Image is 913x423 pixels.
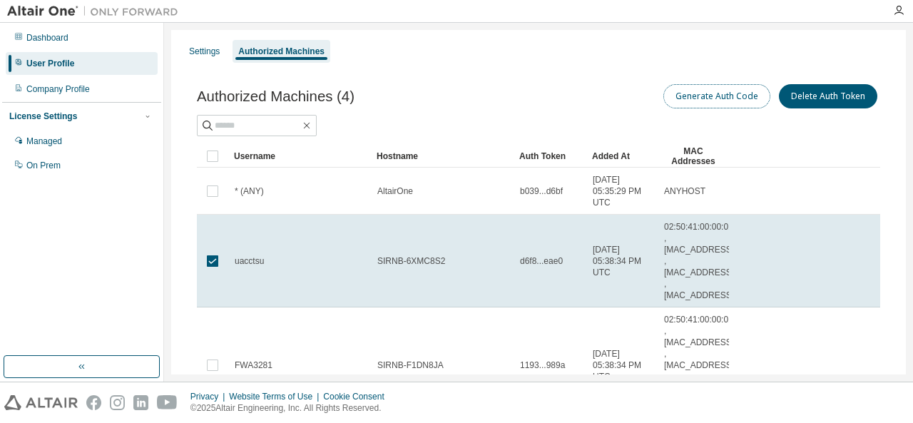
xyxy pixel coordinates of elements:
[664,314,734,417] span: 02:50:41:00:00:01 , [MAC_ADDRESS] , [MAC_ADDRESS] , [MAC_ADDRESS] , [MAC_ADDRESS]
[779,84,877,108] button: Delete Auth Token
[26,58,74,69] div: User Profile
[4,395,78,410] img: altair_logo.svg
[189,46,220,57] div: Settings
[235,185,264,197] span: * (ANY)
[26,136,62,147] div: Managed
[238,46,325,57] div: Authorized Machines
[593,244,651,278] span: [DATE] 05:38:34 PM UTC
[520,255,563,267] span: d6f8...eae0
[377,185,413,197] span: AltairOne
[190,391,229,402] div: Privacy
[593,174,651,208] span: [DATE] 05:35:29 PM UTC
[235,360,272,371] span: FWA3281
[663,145,723,168] div: MAC Addresses
[197,88,355,105] span: Authorized Machines (4)
[86,395,101,410] img: facebook.svg
[229,391,323,402] div: Website Terms of Use
[323,391,392,402] div: Cookie Consent
[26,83,90,95] div: Company Profile
[664,185,705,197] span: ANYHOST
[592,145,652,168] div: Added At
[26,32,68,44] div: Dashboard
[377,255,445,267] span: SIRNB-6XMC8S2
[520,185,563,197] span: b039...d6bf
[234,145,365,168] div: Username
[377,145,508,168] div: Hostname
[664,221,734,301] span: 02:50:41:00:00:01 , [MAC_ADDRESS] , [MAC_ADDRESS] , [MAC_ADDRESS]
[157,395,178,410] img: youtube.svg
[235,255,264,267] span: uacctsu
[133,395,148,410] img: linkedin.svg
[9,111,77,122] div: License Settings
[110,395,125,410] img: instagram.svg
[377,360,444,371] span: SIRNB-F1DN8JA
[520,360,565,371] span: 1193...989a
[519,145,581,168] div: Auth Token
[663,84,770,108] button: Generate Auth Code
[190,402,393,414] p: © 2025 Altair Engineering, Inc. All Rights Reserved.
[593,348,651,382] span: [DATE] 05:38:34 PM UTC
[7,4,185,19] img: Altair One
[26,160,61,171] div: On Prem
